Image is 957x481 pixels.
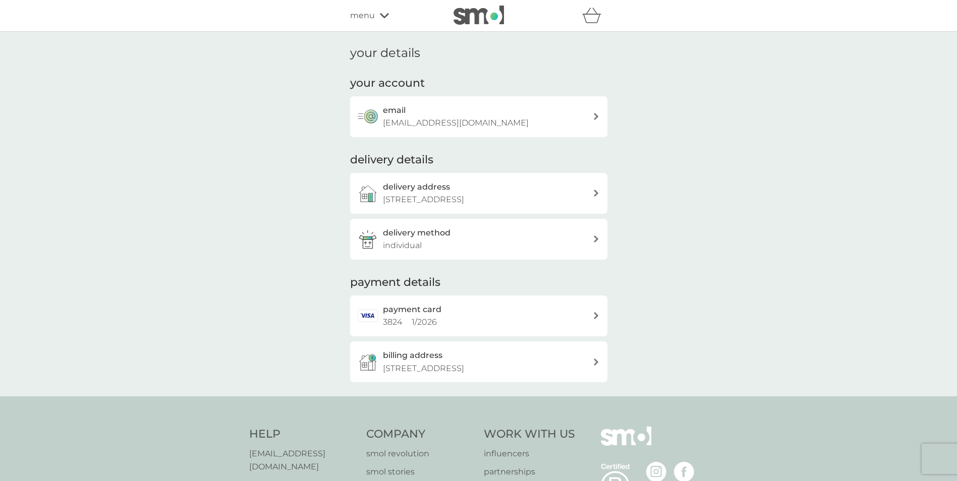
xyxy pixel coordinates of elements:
a: influencers [484,447,575,460]
img: smol [601,427,651,461]
h1: your details [350,46,420,61]
h2: your account [350,76,425,91]
h3: billing address [383,349,442,362]
p: individual [383,239,422,252]
img: smol [454,6,504,25]
a: payment card3824 1/2026 [350,295,607,336]
span: menu [350,9,375,22]
a: partnerships [484,465,575,478]
h2: payment details [350,275,440,290]
a: smol revolution [366,447,474,460]
span: 1 / 2026 [412,317,437,327]
h3: delivery address [383,181,450,194]
div: basket [582,6,607,26]
a: smol stories [366,465,474,478]
h2: delivery details [350,152,433,168]
h4: Help [249,427,357,442]
h4: Company [366,427,474,442]
h3: delivery method [383,226,451,239]
button: email[EMAIL_ADDRESS][DOMAIN_NAME] [350,96,607,137]
h2: payment card [383,303,441,316]
button: billing address[STREET_ADDRESS] [350,341,607,382]
a: delivery methodindividual [350,219,607,260]
span: 3824 [383,317,402,327]
p: [STREET_ADDRESS] [383,193,464,206]
h4: Work With Us [484,427,575,442]
p: [EMAIL_ADDRESS][DOMAIN_NAME] [383,116,529,130]
p: [STREET_ADDRESS] [383,362,464,375]
a: [EMAIL_ADDRESS][DOMAIN_NAME] [249,447,357,473]
h3: email [383,104,406,117]
a: delivery address[STREET_ADDRESS] [350,173,607,214]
